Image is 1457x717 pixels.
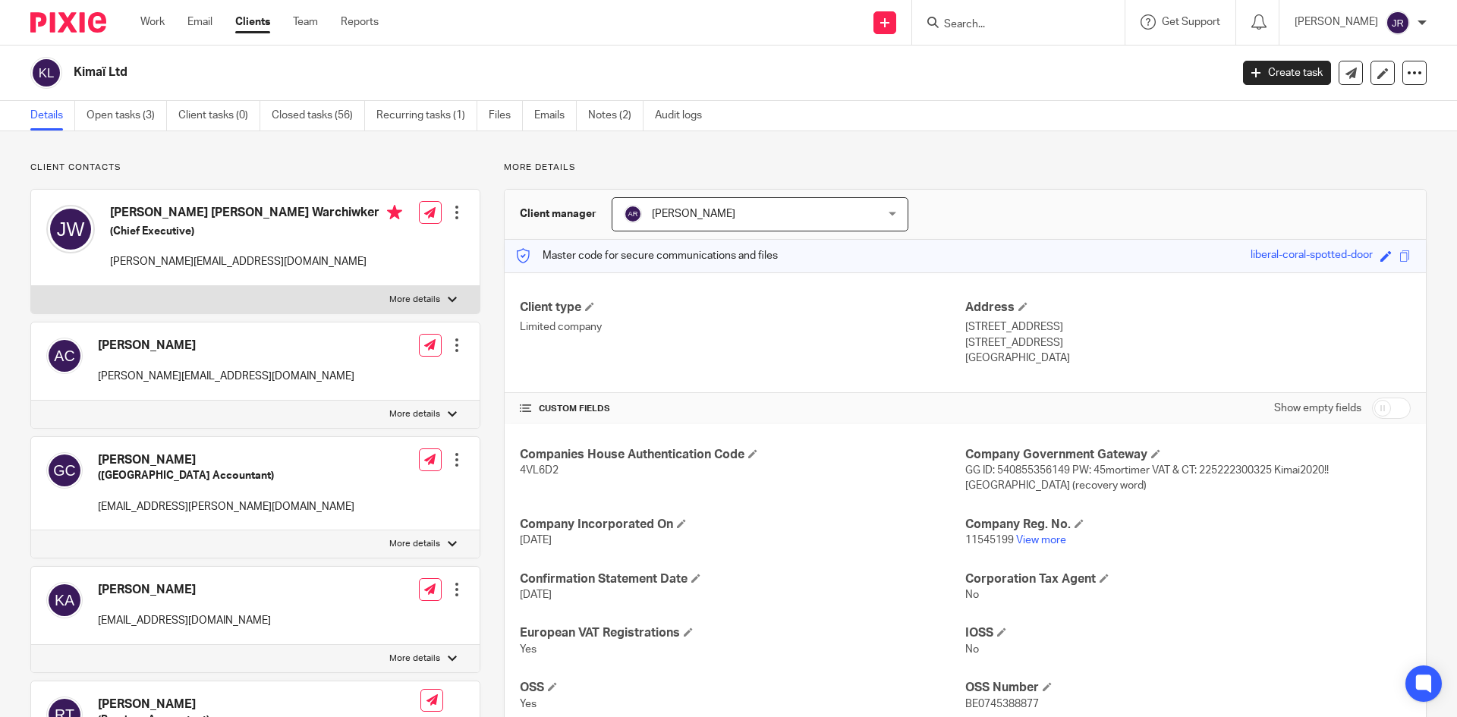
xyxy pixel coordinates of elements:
[46,205,95,253] img: svg%3E
[140,14,165,30] a: Work
[520,699,537,709] span: Yes
[965,535,1014,546] span: 11545199
[516,248,778,263] p: Master code for secure communications and files
[30,101,75,131] a: Details
[965,699,1039,709] span: BE0745388877
[98,452,354,468] h4: [PERSON_NAME]
[520,447,965,463] h4: Companies House Authentication Code
[46,582,83,618] img: svg%3E
[98,582,271,598] h4: [PERSON_NAME]
[387,205,402,220] i: Primary
[341,14,379,30] a: Reports
[1016,535,1066,546] a: View more
[272,101,365,131] a: Closed tasks (56)
[655,101,713,131] a: Audit logs
[520,403,965,415] h4: CUSTOM FIELDS
[520,535,552,546] span: [DATE]
[520,590,552,600] span: [DATE]
[1274,401,1361,416] label: Show empty fields
[389,653,440,665] p: More details
[1243,61,1331,85] a: Create task
[965,351,1411,366] p: [GEOGRAPHIC_DATA]
[588,101,644,131] a: Notes (2)
[520,300,965,316] h4: Client type
[965,319,1411,335] p: [STREET_ADDRESS]
[520,206,596,222] h3: Client manager
[30,57,62,89] img: svg%3E
[504,162,1427,174] p: More details
[965,447,1411,463] h4: Company Government Gateway
[520,644,537,655] span: Yes
[98,697,420,712] h4: [PERSON_NAME]
[389,538,440,550] p: More details
[534,101,577,131] a: Emails
[235,14,270,30] a: Clients
[110,224,402,239] h5: (Chief Executive)
[520,625,965,641] h4: European VAT Registrations
[178,101,260,131] a: Client tasks (0)
[965,571,1411,587] h4: Corporation Tax Agent
[46,338,83,374] img: svg%3E
[98,499,354,514] p: [EMAIL_ADDRESS][PERSON_NAME][DOMAIN_NAME]
[293,14,318,30] a: Team
[965,465,1329,491] span: GG ID: 540855356149 PW: 45mortimer VAT & CT: 225222300325 Kimai2020!! [GEOGRAPHIC_DATA] (recovery...
[965,590,979,600] span: No
[965,517,1411,533] h4: Company Reg. No.
[624,205,642,223] img: svg%3E
[98,468,354,483] h5: ([GEOGRAPHIC_DATA] Accountant)
[942,18,1079,32] input: Search
[965,335,1411,351] p: [STREET_ADDRESS]
[489,101,523,131] a: Files
[98,613,271,628] p: [EMAIL_ADDRESS][DOMAIN_NAME]
[110,254,402,269] p: [PERSON_NAME][EMAIL_ADDRESS][DOMAIN_NAME]
[520,680,965,696] h4: OSS
[520,319,965,335] p: Limited company
[1386,11,1410,35] img: svg%3E
[46,452,83,489] img: svg%3E
[652,209,735,219] span: [PERSON_NAME]
[87,101,167,131] a: Open tasks (3)
[74,64,991,80] h2: Kimaï Ltd
[520,571,965,587] h4: Confirmation Statement Date
[520,465,559,476] span: 4VL6D2
[520,517,965,533] h4: Company Incorporated On
[376,101,477,131] a: Recurring tasks (1)
[965,625,1411,641] h4: IOSS
[389,408,440,420] p: More details
[110,205,402,224] h4: [PERSON_NAME] [PERSON_NAME] Warchiwker
[1295,14,1378,30] p: [PERSON_NAME]
[965,300,1411,316] h4: Address
[98,369,354,384] p: [PERSON_NAME][EMAIL_ADDRESS][DOMAIN_NAME]
[30,162,480,174] p: Client contacts
[30,12,106,33] img: Pixie
[98,338,354,354] h4: [PERSON_NAME]
[187,14,212,30] a: Email
[965,644,979,655] span: No
[389,294,440,306] p: More details
[965,680,1411,696] h4: OSS Number
[1251,247,1373,265] div: liberal-coral-spotted-door
[1162,17,1220,27] span: Get Support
